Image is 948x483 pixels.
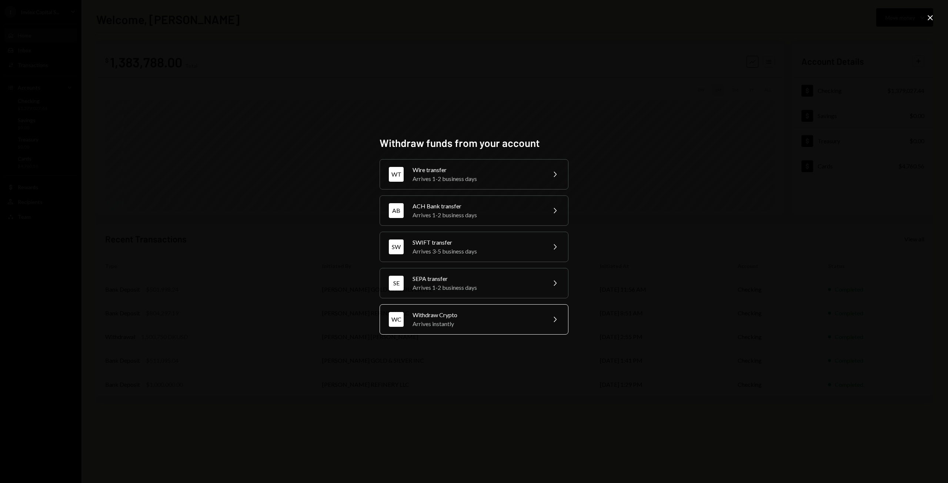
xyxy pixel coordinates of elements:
div: Wire transfer [413,165,541,174]
button: SWSWIFT transferArrives 3-5 business days [380,232,568,262]
h2: Withdraw funds from your account [380,136,568,150]
div: Withdraw Crypto [413,311,541,319]
button: WCWithdraw CryptoArrives instantly [380,304,568,335]
div: WC [389,312,404,327]
div: AB [389,203,404,218]
div: Arrives 3-5 business days [413,247,541,256]
div: SW [389,239,404,254]
div: ACH Bank transfer [413,202,541,211]
div: SEPA transfer [413,274,541,283]
div: Arrives 1-2 business days [413,211,541,219]
div: WT [389,167,404,182]
div: SE [389,276,404,291]
button: WTWire transferArrives 1-2 business days [380,159,568,189]
div: SWIFT transfer [413,238,541,247]
div: Arrives 1-2 business days [413,174,541,183]
button: SESEPA transferArrives 1-2 business days [380,268,568,298]
button: ABACH Bank transferArrives 1-2 business days [380,195,568,226]
div: Arrives 1-2 business days [413,283,541,292]
div: Arrives instantly [413,319,541,328]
